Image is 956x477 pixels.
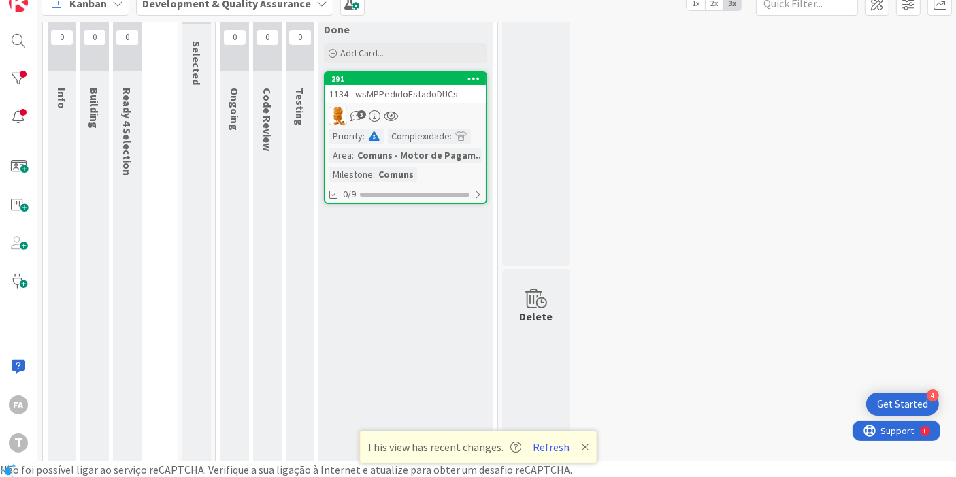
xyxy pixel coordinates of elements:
[877,397,928,411] div: Get Started
[373,167,375,182] span: :
[116,29,139,46] span: 0
[363,129,365,144] span: :
[325,85,486,103] div: 1134 - wsMPPedidoEstadoDUCs
[256,29,279,46] span: 0
[9,395,28,414] div: FA
[325,107,486,125] div: RL
[120,88,134,176] span: Ready 4 Selection
[354,148,487,163] div: Comuns - Motor de Pagam...
[261,88,274,151] span: Code Review
[83,29,106,46] span: 0
[520,308,553,325] div: Delete
[329,167,373,182] div: Milestone
[329,129,363,144] div: Priority
[352,148,354,163] span: :
[325,73,486,103] div: 2911134 - wsMPPedidoEstadoDUCs
[223,29,246,46] span: 0
[71,5,74,16] div: 1
[357,110,366,119] span: 3
[50,29,73,46] span: 0
[55,88,69,109] span: Info
[343,187,356,201] span: 0/9
[375,167,417,182] div: Comuns
[190,41,203,85] span: Selected
[927,389,939,401] div: 4
[331,74,486,84] div: 291
[329,148,352,163] div: Area
[289,29,312,46] span: 0
[325,73,486,85] div: 291
[324,22,350,36] span: Done
[866,393,939,416] div: Open Get Started checklist, remaining modules: 4
[9,433,28,453] div: T
[388,129,450,144] div: Complexidade
[228,88,242,131] span: Ongoing
[29,2,62,18] span: Support
[528,438,574,456] button: Refresh
[324,71,487,204] a: 2911134 - wsMPPedidoEstadoDUCsRLPriority:Complexidade:Area:Comuns - Motor de Pagam...Milestone:Co...
[340,47,384,59] span: Add Card...
[367,439,521,455] span: This view has recent changes.
[88,88,101,129] span: Building
[450,129,452,144] span: :
[293,88,307,126] span: Testing
[329,107,347,125] img: RL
